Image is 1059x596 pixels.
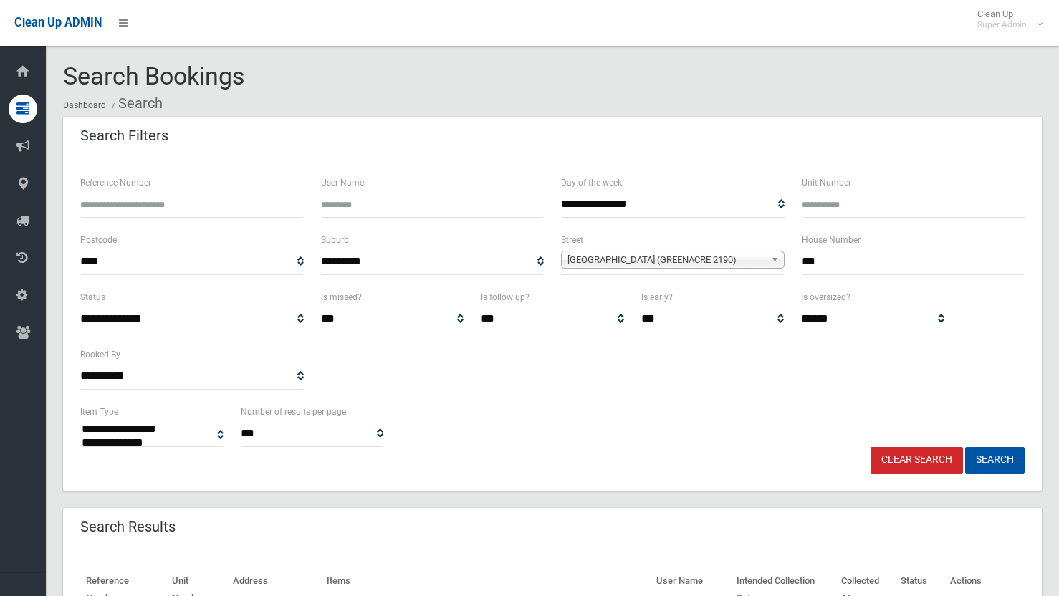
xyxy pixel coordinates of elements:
label: User Name [321,175,364,191]
li: Search [108,90,163,117]
label: Street [561,232,583,248]
header: Search Results [63,513,193,541]
a: Clear Search [871,447,963,474]
label: Suburb [321,232,349,248]
label: Postcode [80,232,117,248]
span: [GEOGRAPHIC_DATA] (GREENACRE 2190) [567,251,765,269]
label: Is missed? [321,289,362,305]
label: Day of the week [561,175,622,191]
a: Dashboard [63,100,106,110]
label: Status [80,289,105,305]
label: Booked By [80,347,120,362]
label: Number of results per page [241,404,346,420]
span: Clean Up ADMIN [14,16,102,29]
label: Unit Number [802,175,851,191]
button: Search [965,447,1025,474]
span: Clean Up [970,9,1041,30]
label: Is follow up? [481,289,529,305]
label: Item Type [80,404,118,420]
header: Search Filters [63,122,186,150]
small: Super Admin [977,19,1027,30]
span: Search Bookings [63,62,245,90]
label: Is oversized? [801,289,850,305]
label: House Number [802,232,861,248]
label: Reference Number [80,175,151,191]
label: Is early? [641,289,673,305]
